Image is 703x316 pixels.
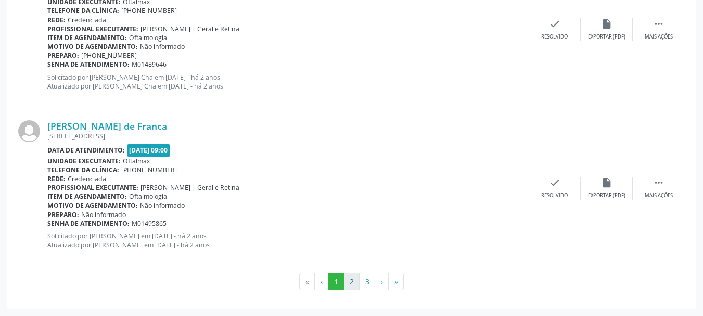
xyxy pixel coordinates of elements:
[47,192,127,201] b: Item de agendamento:
[47,42,138,51] b: Motivo de agendamento:
[47,183,138,192] b: Profissional executante:
[47,219,130,228] b: Senha de atendimento:
[47,166,119,174] b: Telefone da clínica:
[549,177,560,188] i: check
[47,201,138,210] b: Motivo de agendamento:
[47,24,138,33] b: Profissional executante:
[81,51,137,60] span: [PHONE_NUMBER]
[328,273,344,290] button: Go to page 1
[47,16,66,24] b: Rede:
[541,192,568,199] div: Resolvido
[47,73,529,91] p: Solicitado por [PERSON_NAME] Cha em [DATE] - há 2 anos Atualizado por [PERSON_NAME] Cha em [DATE]...
[18,120,40,142] img: img
[47,174,66,183] b: Rede:
[68,174,106,183] span: Credenciada
[47,51,79,60] b: Preparo:
[588,33,625,41] div: Exportar (PDF)
[588,192,625,199] div: Exportar (PDF)
[140,24,239,33] span: [PERSON_NAME] | Geral e Retina
[549,18,560,30] i: check
[47,60,130,69] b: Senha de atendimento:
[47,146,125,155] b: Data de atendimento:
[645,192,673,199] div: Mais ações
[359,273,375,290] button: Go to page 3
[541,33,568,41] div: Resolvido
[81,210,126,219] span: Não informado
[388,273,404,290] button: Go to last page
[375,273,389,290] button: Go to next page
[47,232,529,249] p: Solicitado por [PERSON_NAME] em [DATE] - há 2 anos Atualizado por [PERSON_NAME] em [DATE] - há 2 ...
[47,6,119,15] b: Telefone da clínica:
[343,273,360,290] button: Go to page 2
[123,157,150,166] span: Oftalmax
[653,177,664,188] i: 
[18,273,685,290] ul: Pagination
[140,42,185,51] span: Não informado
[121,6,177,15] span: [PHONE_NUMBER]
[127,144,171,156] span: [DATE] 09:00
[47,33,127,42] b: Item de agendamento:
[132,219,167,228] span: M01495865
[132,60,167,69] span: M01489646
[47,210,79,219] b: Preparo:
[140,183,239,192] span: [PERSON_NAME] | Geral e Retina
[129,33,167,42] span: Oftalmologia
[645,33,673,41] div: Mais ações
[129,192,167,201] span: Oftalmologia
[121,166,177,174] span: [PHONE_NUMBER]
[601,18,612,30] i: insert_drive_file
[601,177,612,188] i: insert_drive_file
[47,120,167,132] a: [PERSON_NAME] de Franca
[653,18,664,30] i: 
[47,132,529,141] div: [STREET_ADDRESS]
[68,16,106,24] span: Credenciada
[140,201,185,210] span: Não informado
[47,157,121,166] b: Unidade executante:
